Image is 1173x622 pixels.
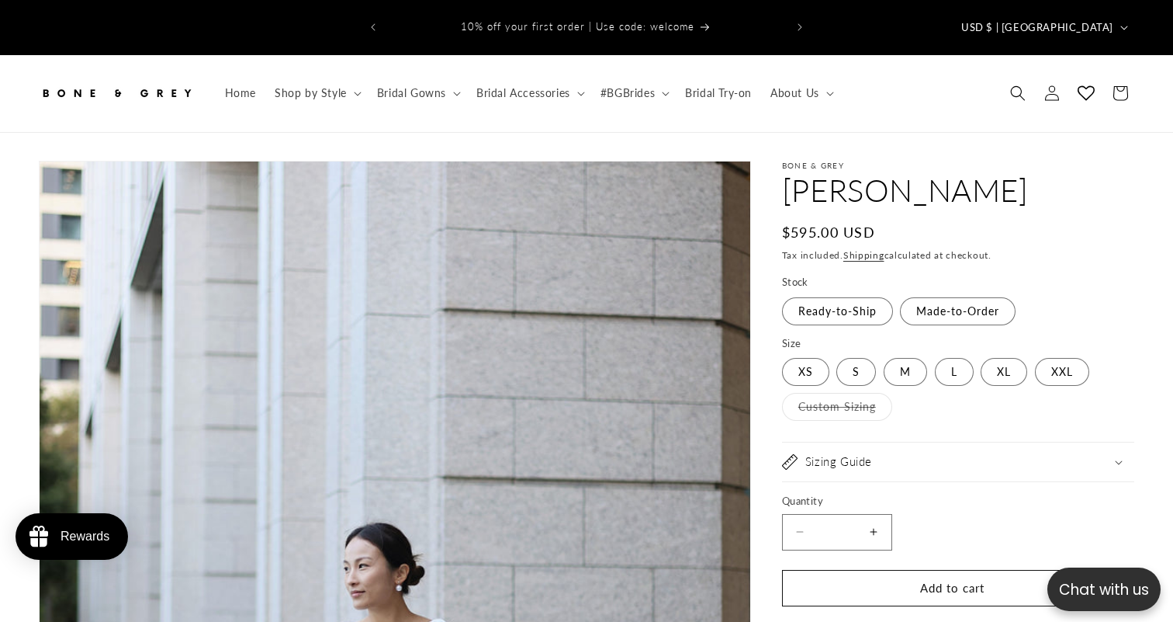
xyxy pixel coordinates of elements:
[782,393,892,421] label: Custom Sizing
[1047,579,1161,601] p: Chat with us
[461,20,694,33] span: 10% off your first order | Use code: welcome
[368,77,467,109] summary: Bridal Gowns
[275,86,347,100] span: Shop by Style
[843,249,884,261] a: Shipping
[1001,76,1035,110] summary: Search
[1047,568,1161,611] button: Open chatbox
[782,570,1123,606] button: Add to cart
[33,71,200,116] a: Bone and Grey Bridal
[377,86,446,100] span: Bridal Gowns
[783,12,817,42] button: Next announcement
[782,297,893,325] label: Ready-to-Ship
[782,336,803,352] legend: Size
[591,77,676,109] summary: #BGBrides
[216,77,265,109] a: Home
[265,77,368,109] summary: Shop by Style
[884,358,927,386] label: M
[1035,358,1089,386] label: XXL
[805,454,872,470] h2: Sizing Guide
[782,248,1134,263] div: Tax included. calculated at checkout.
[782,170,1134,210] h1: [PERSON_NAME]
[39,76,194,110] img: Bone and Grey Bridal
[476,86,570,100] span: Bridal Accessories
[600,86,655,100] span: #BGBrides
[782,358,829,386] label: XS
[900,297,1016,325] label: Made-to-Order
[61,530,109,544] div: Rewards
[761,77,840,109] summary: About Us
[782,275,810,290] legend: Stock
[770,86,819,100] span: About Us
[782,494,1123,509] label: Quantity
[225,86,256,100] span: Home
[782,443,1134,481] summary: Sizing Guide
[782,161,1134,170] p: Bone & Grey
[836,358,876,386] label: S
[685,86,752,100] span: Bridal Try-on
[356,12,390,42] button: Previous announcement
[676,77,761,109] a: Bridal Try-on
[952,12,1134,42] button: USD $ | [GEOGRAPHIC_DATA]
[467,77,591,109] summary: Bridal Accessories
[981,358,1027,386] label: XL
[935,358,974,386] label: L
[782,222,875,243] span: $595.00 USD
[961,20,1113,36] span: USD $ | [GEOGRAPHIC_DATA]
